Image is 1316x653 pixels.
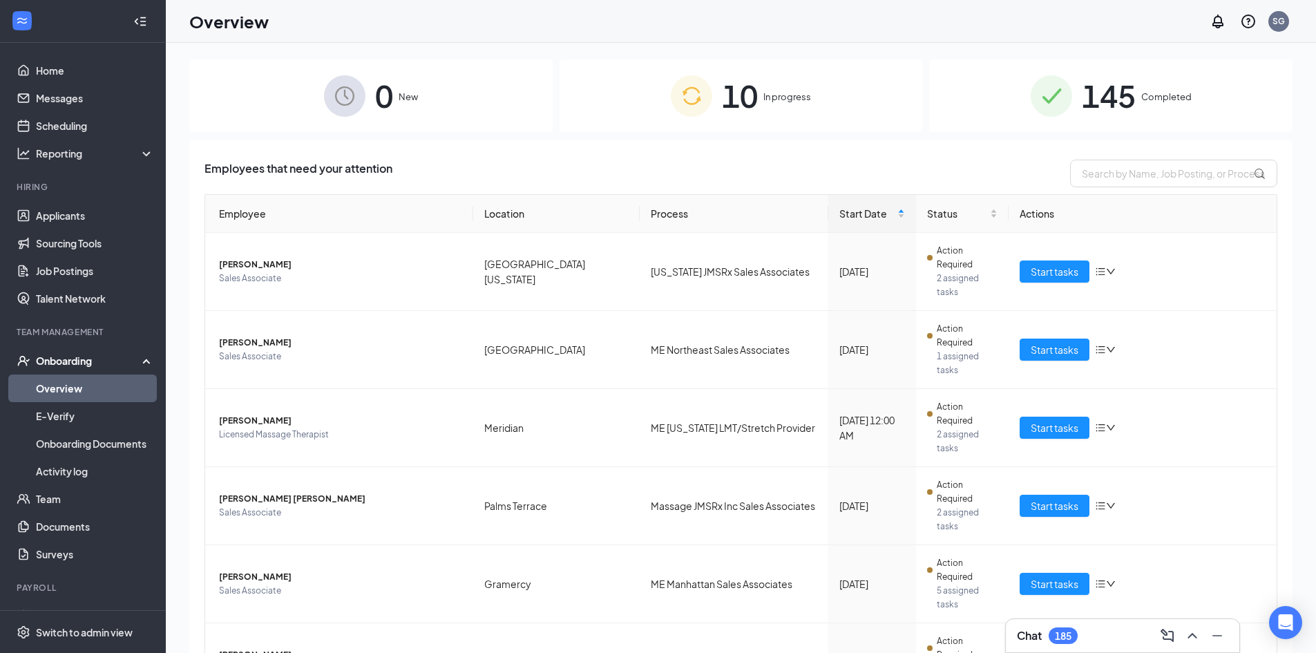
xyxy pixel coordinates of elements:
[473,467,640,545] td: Palms Terrace
[640,233,828,311] td: [US_STATE] JMSRx Sales Associates
[473,311,640,389] td: [GEOGRAPHIC_DATA]
[189,10,269,33] h1: Overview
[473,389,640,467] td: Meridian
[219,272,462,285] span: Sales Associate
[1272,15,1285,27] div: SG
[1095,578,1106,589] span: bars
[219,414,462,428] span: [PERSON_NAME]
[937,272,998,299] span: 2 assigned tasks
[1209,627,1226,644] svg: Minimize
[15,14,29,28] svg: WorkstreamLogo
[219,258,462,272] span: [PERSON_NAME]
[640,389,828,467] td: ME [US_STATE] LMT/Stretch Provider
[1031,498,1078,513] span: Start tasks
[473,233,640,311] td: [GEOGRAPHIC_DATA][US_STATE]
[839,498,905,513] div: [DATE]
[937,244,998,272] span: Action Required
[36,603,154,630] a: PayrollCrown
[927,206,987,221] span: Status
[1184,627,1201,644] svg: ChevronUp
[1020,573,1089,595] button: Start tasks
[219,428,462,442] span: Licensed Massage Therapist
[219,584,462,598] span: Sales Associate
[937,506,998,533] span: 2 assigned tasks
[1031,264,1078,279] span: Start tasks
[36,112,154,140] a: Scheduling
[1106,423,1116,433] span: down
[36,485,154,513] a: Team
[36,257,154,285] a: Job Postings
[36,84,154,112] a: Messages
[1031,420,1078,435] span: Start tasks
[1020,417,1089,439] button: Start tasks
[1009,195,1277,233] th: Actions
[839,264,905,279] div: [DATE]
[219,492,462,506] span: [PERSON_NAME] [PERSON_NAME]
[640,467,828,545] td: Massage JMSRx Inc Sales Associates
[1106,501,1116,511] span: down
[219,570,462,584] span: [PERSON_NAME]
[763,90,811,104] span: In progress
[1095,344,1106,355] span: bars
[839,206,895,221] span: Start Date
[1020,495,1089,517] button: Start tasks
[36,430,154,457] a: Onboarding Documents
[1031,576,1078,592] span: Start tasks
[937,350,998,377] span: 1 assigned tasks
[1269,606,1302,639] div: Open Intercom Messenger
[1082,72,1136,120] span: 145
[839,342,905,357] div: [DATE]
[937,478,998,506] span: Action Required
[1106,267,1116,276] span: down
[17,146,30,160] svg: Analysis
[1240,13,1257,30] svg: QuestionInfo
[36,625,133,639] div: Switch to admin view
[36,202,154,229] a: Applicants
[1106,579,1116,589] span: down
[937,428,998,455] span: 2 assigned tasks
[219,336,462,350] span: [PERSON_NAME]
[473,545,640,623] td: Gramercy
[1095,266,1106,277] span: bars
[36,540,154,568] a: Surveys
[916,195,1009,233] th: Status
[17,625,30,639] svg: Settings
[1141,90,1192,104] span: Completed
[17,354,30,368] svg: UserCheck
[219,506,462,520] span: Sales Associate
[1206,625,1228,647] button: Minimize
[17,181,151,193] div: Hiring
[839,576,905,592] div: [DATE]
[937,400,998,428] span: Action Required
[640,545,828,623] td: ME Manhattan Sales Associates
[205,195,473,233] th: Employee
[722,72,758,120] span: 10
[36,57,154,84] a: Home
[1020,339,1089,361] button: Start tasks
[640,311,828,389] td: ME Northeast Sales Associates
[36,402,154,430] a: E-Verify
[1055,630,1071,642] div: 185
[937,584,998,612] span: 5 assigned tasks
[1095,500,1106,511] span: bars
[1106,345,1116,354] span: down
[36,146,155,160] div: Reporting
[1181,625,1203,647] button: ChevronUp
[1156,625,1179,647] button: ComposeMessage
[1210,13,1226,30] svg: Notifications
[204,160,392,187] span: Employees that need your attention
[36,229,154,257] a: Sourcing Tools
[640,195,828,233] th: Process
[473,195,640,233] th: Location
[1070,160,1277,187] input: Search by Name, Job Posting, or Process
[36,354,142,368] div: Onboarding
[1095,422,1106,433] span: bars
[937,322,998,350] span: Action Required
[133,15,147,28] svg: Collapse
[1017,628,1042,643] h3: Chat
[1159,627,1176,644] svg: ComposeMessage
[36,375,154,402] a: Overview
[17,326,151,338] div: Team Management
[36,457,154,485] a: Activity log
[36,285,154,312] a: Talent Network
